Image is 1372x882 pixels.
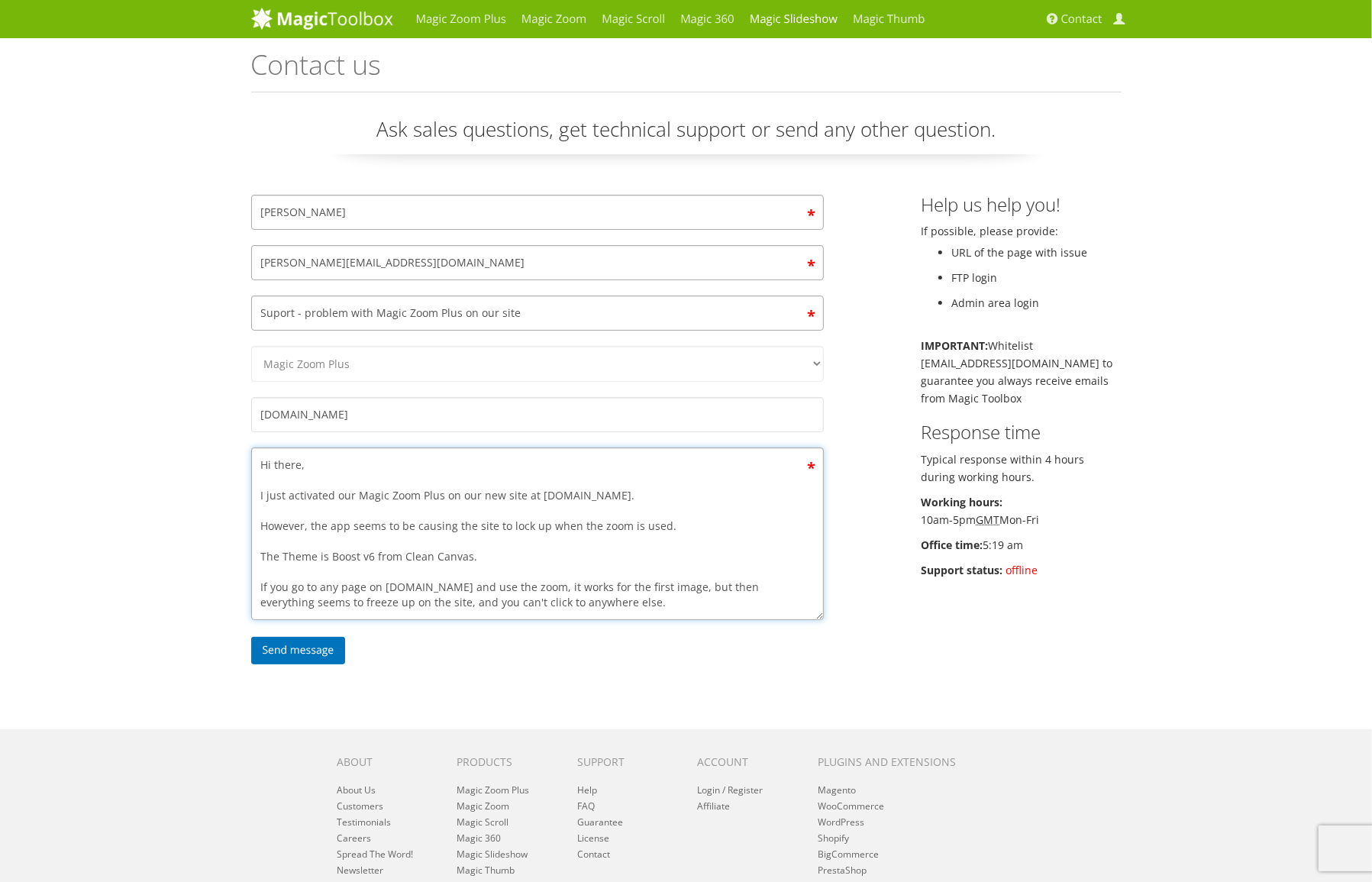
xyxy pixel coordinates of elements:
a: Magic 360 [457,832,501,845]
a: PrestaShop [818,864,867,877]
a: Magic Scroll [457,816,508,829]
a: Contact [577,848,610,861]
a: License [577,832,609,845]
h6: Plugins and extensions [818,756,975,767]
a: Testimonials [337,816,391,829]
span: offline [1006,563,1038,577]
b: Working hours: [921,495,1002,509]
li: FTP login [951,269,1122,286]
img: MagicToolbox.com - Image tools for your website [251,7,393,30]
li: URL of the page with issue [951,244,1122,261]
a: Affiliate [697,800,730,813]
h6: Products [457,756,554,767]
input: Email [251,245,824,280]
a: Magic Slideshow [457,848,528,861]
input: Your name [251,195,824,230]
h1: Contact us [251,50,1122,92]
div: If possible, please provide: [909,195,1133,586]
a: Magic Zoom Plus [457,783,529,796]
a: Spread The Word! [337,848,413,861]
a: Shopify [818,832,849,845]
a: Magento [818,783,856,796]
acronym: Greenwich Mean Time [976,512,999,527]
p: 5:19 am [921,536,1122,554]
h3: Help us help you! [921,195,1122,215]
a: WordPress [818,816,864,829]
b: IMPORTANT: [921,338,988,353]
a: About Us [337,783,376,796]
a: Customers [337,800,383,813]
a: Careers [337,832,371,845]
p: Ask sales questions, get technical support or send any other question. [251,115,1122,154]
a: Magic Zoom [457,800,509,813]
p: Whitelist [EMAIL_ADDRESS][DOMAIN_NAME] to guarantee you always receive emails from Magic Toolbox [921,337,1122,407]
input: Your website [251,397,824,432]
input: Send message [251,637,346,664]
a: Newsletter [337,864,383,877]
h6: Account [697,756,794,767]
h3: Response time [921,422,1122,442]
a: Magic Thumb [457,864,515,877]
form: Contact form [251,195,824,672]
a: Guarantee [577,816,623,829]
li: Admin area login [951,294,1122,312]
b: Support status: [921,563,1002,577]
a: Help [577,783,597,796]
h6: Support [577,756,674,767]
h6: About [337,756,434,767]
b: Office time: [921,538,983,552]
p: 10am-5pm Mon-Fri [921,493,1122,528]
input: Subject [251,296,824,331]
a: BigCommerce [818,848,879,861]
span: Contact [1061,11,1102,27]
p: Typical response within 4 hours during working hours. [921,451,1122,486]
a: Login / Register [697,783,763,796]
a: FAQ [577,800,595,813]
a: WooCommerce [818,800,884,813]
